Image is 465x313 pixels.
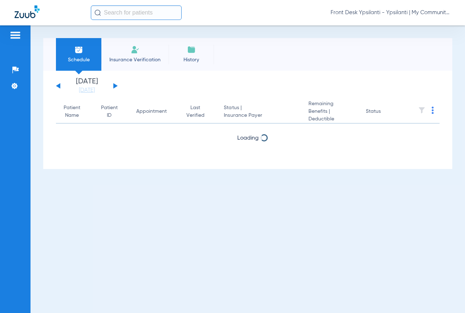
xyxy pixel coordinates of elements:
div: Appointment [136,108,167,115]
img: Manual Insurance Verification [131,45,139,54]
a: [DATE] [65,87,109,94]
img: History [187,45,196,54]
th: Status | [218,100,302,124]
img: filter.svg [418,107,425,114]
img: group-dot-blue.svg [432,107,434,114]
img: Schedule [74,45,83,54]
span: Insurance Verification [107,56,163,63]
div: Appointment [136,108,174,115]
div: Patient Name [62,104,82,119]
span: Loading [237,135,259,141]
img: Zuub Logo [15,5,40,18]
th: Status [360,100,409,124]
img: hamburger-icon [9,31,21,40]
span: History [174,56,209,63]
div: Last Verified [185,104,213,119]
div: Patient Name [62,104,89,119]
img: Search Icon [94,9,101,16]
div: Patient ID [101,104,118,119]
span: Schedule [61,56,96,63]
li: [DATE] [65,78,109,94]
div: Patient ID [101,104,125,119]
input: Search for patients [91,5,182,20]
div: Last Verified [185,104,206,119]
span: Deductible [308,115,354,123]
span: Insurance Payer [224,112,296,119]
th: Remaining Benefits | [303,100,360,124]
span: Front Desk Ypsilanti - Ypsilanti | My Community Dental Centers [331,9,450,16]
